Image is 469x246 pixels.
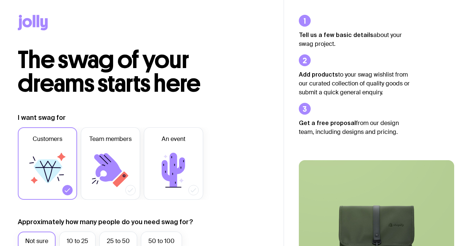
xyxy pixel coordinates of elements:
[299,70,410,97] p: to your swag wishlist from our curated collection of quality goods or submit a quick general enqu...
[299,71,338,78] strong: Add products
[18,45,201,98] span: The swag of your dreams starts here
[162,135,185,144] span: An event
[18,218,193,226] label: Approximately how many people do you need swag for?
[299,119,356,126] strong: Get a free proposal
[299,118,410,137] p: from our design team, including designs and pricing.
[89,135,132,144] span: Team members
[299,31,373,38] strong: Tell us a few basic details
[299,30,410,48] p: about your swag project.
[33,135,62,144] span: Customers
[18,113,66,122] label: I want swag for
